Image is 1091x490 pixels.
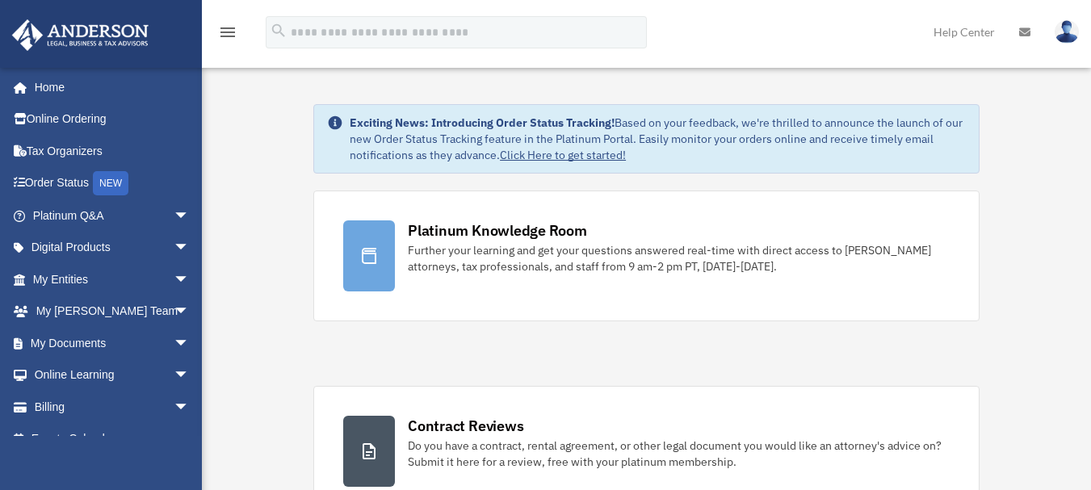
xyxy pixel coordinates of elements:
[174,295,206,329] span: arrow_drop_down
[174,232,206,265] span: arrow_drop_down
[7,19,153,51] img: Anderson Advisors Platinum Portal
[11,135,214,167] a: Tax Organizers
[174,359,206,392] span: arrow_drop_down
[1055,20,1079,44] img: User Pic
[500,148,626,162] a: Click Here to get started!
[11,71,206,103] a: Home
[350,115,966,163] div: Based on your feedback, we're thrilled to announce the launch of our new Order Status Tracking fe...
[408,416,523,436] div: Contract Reviews
[11,359,214,392] a: Online Learningarrow_drop_down
[11,295,214,328] a: My [PERSON_NAME] Teamarrow_drop_down
[350,115,615,130] strong: Exciting News: Introducing Order Status Tracking!
[218,23,237,42] i: menu
[174,199,206,232] span: arrow_drop_down
[174,327,206,360] span: arrow_drop_down
[11,199,214,232] a: Platinum Q&Aarrow_drop_down
[11,263,214,295] a: My Entitiesarrow_drop_down
[174,263,206,296] span: arrow_drop_down
[174,391,206,424] span: arrow_drop_down
[408,438,950,470] div: Do you have a contract, rental agreement, or other legal document you would like an attorney's ad...
[270,22,287,40] i: search
[218,28,237,42] a: menu
[11,391,214,423] a: Billingarrow_drop_down
[408,242,950,274] div: Further your learning and get your questions answered real-time with direct access to [PERSON_NAM...
[313,191,980,321] a: Platinum Knowledge Room Further your learning and get your questions answered real-time with dire...
[408,220,587,241] div: Platinum Knowledge Room
[93,171,128,195] div: NEW
[11,167,214,200] a: Order StatusNEW
[11,232,214,264] a: Digital Productsarrow_drop_down
[11,103,214,136] a: Online Ordering
[11,327,214,359] a: My Documentsarrow_drop_down
[11,423,214,455] a: Events Calendar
